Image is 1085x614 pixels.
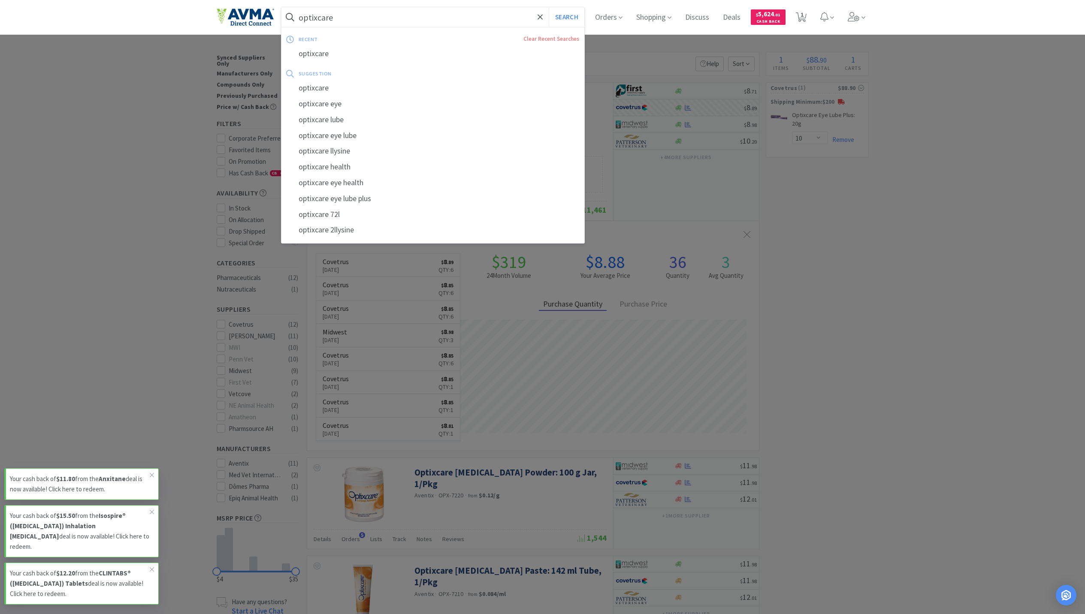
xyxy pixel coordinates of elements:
a: Clear Recent Searches [523,35,579,42]
div: suggestion [299,67,456,80]
img: e4e33dab9f054f5782a47901c742baa9_102.png [217,8,274,26]
span: . 01 [774,12,780,18]
a: Deals [719,14,744,21]
strong: Isospire® ([MEDICAL_DATA]) Inhalation [MEDICAL_DATA] [10,512,126,540]
div: optixcare lube [281,112,585,128]
div: optixcare eye lube plus [281,191,585,207]
a: 1 [792,15,810,22]
div: optixcare eye lube [281,128,585,144]
div: optixcare [281,46,585,62]
p: Your cash back of from the deal is now available! Click here to redeem. [10,568,150,599]
a: $5,624.01Cash Back [751,6,786,29]
div: optixcare eye [281,96,585,112]
span: 5,624 [756,10,780,18]
strong: $15.50 [56,512,75,520]
div: optixcare llysine [281,143,585,159]
strong: $11.80 [56,475,75,483]
input: Search by item, sku, manufacturer, ingredient, size... [281,7,585,27]
div: optixcare eye health [281,175,585,191]
a: Discuss [682,14,713,21]
button: Search [549,7,584,27]
p: Your cash back of from the deal is now available! Click here to redeem. [10,474,150,494]
div: optixcare 2llysine [281,222,585,238]
p: Your cash back of from the deal is now available! Click here to redeem. [10,511,150,552]
div: optixcare health [281,159,585,175]
span: $ [756,12,758,18]
div: optixcare 72l [281,207,585,223]
strong: Anxitane [99,475,126,483]
strong: $12.20 [56,569,75,577]
div: Open Intercom Messenger [1056,585,1076,605]
span: Cash Back [756,19,780,25]
div: recent [299,33,421,46]
div: optixcare [281,80,585,96]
